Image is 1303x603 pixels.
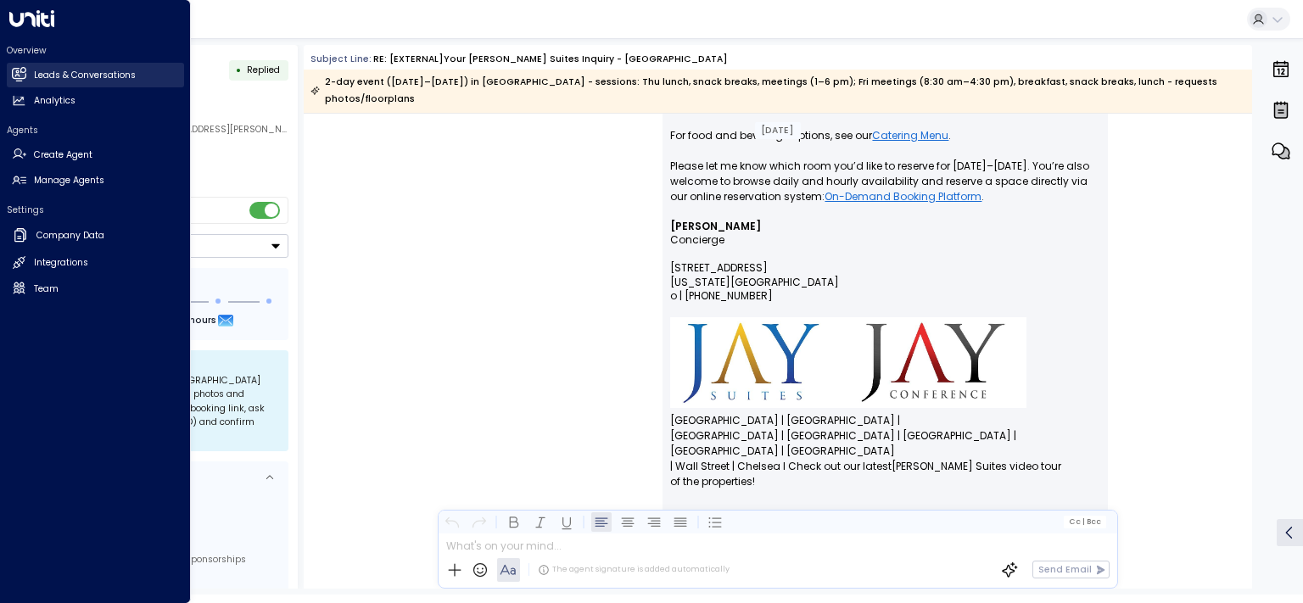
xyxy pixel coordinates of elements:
h2: Leads & Conversations [34,69,136,82]
div: Signature [670,220,1100,489]
span: of the properties! [670,474,755,489]
h2: Manage Agents [34,174,104,187]
span: Cc Bcc [1069,517,1101,526]
a: Analytics [7,89,184,114]
span: Concierge [670,233,724,248]
span: o | [PHONE_NUMBER] [670,289,773,304]
button: Redo [468,511,489,532]
a: Catering Menu [872,128,948,143]
a: On-Demand Booking Platform [825,189,981,204]
span: Replied [247,64,280,76]
div: • [236,59,242,81]
h2: Company Data [36,229,104,243]
h2: Overview [7,44,184,57]
h2: Team [34,282,59,296]
a: Team [7,276,184,301]
a: Integrations [7,251,184,276]
button: Cc|Bcc [1064,516,1106,528]
h2: Integrations [34,256,88,270]
a: Create Agent [7,142,184,167]
button: Undo [442,511,462,532]
h2: Agents [7,124,184,137]
div: 2-day event ([DATE]–[DATE]) in [GEOGRAPHIC_DATA] - sessions: Thu lunch, snack breaks, meetings (1... [310,74,1244,108]
a: Leads & Conversations [7,63,184,87]
span: | Wall Street | Chelsea I Check out our latest [670,459,892,474]
span: [STREET_ADDRESS] [670,261,768,276]
h2: Settings [7,204,184,216]
div: [DATE] [755,122,801,139]
a: [PERSON_NAME] Suites video tour [892,459,1061,474]
span: [GEOGRAPHIC_DATA] | [GEOGRAPHIC_DATA] | [GEOGRAPHIC_DATA] | [GEOGRAPHIC_DATA] | [GEOGRAPHIC_DATA]... [670,413,1100,459]
span: | [1082,517,1084,526]
span: [PERSON_NAME][EMAIL_ADDRESS][PERSON_NAME][DOMAIN_NAME] [76,123,377,136]
div: RE: [EXTERNAL]Your [PERSON_NAME] Suites Inquiry - [GEOGRAPHIC_DATA] [373,53,728,66]
span: [US_STATE][GEOGRAPHIC_DATA] [670,276,839,290]
span: [PERSON_NAME] [670,220,761,234]
a: Company Data [7,222,184,249]
div: The agent signature is added automatically [538,564,730,576]
a: Manage Agents [7,169,184,193]
span: Subject Line: [310,53,372,65]
h2: Analytics [34,94,75,108]
h2: Create Agent [34,148,92,162]
img: https://www.jaysuites.com/ [670,317,1026,409]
